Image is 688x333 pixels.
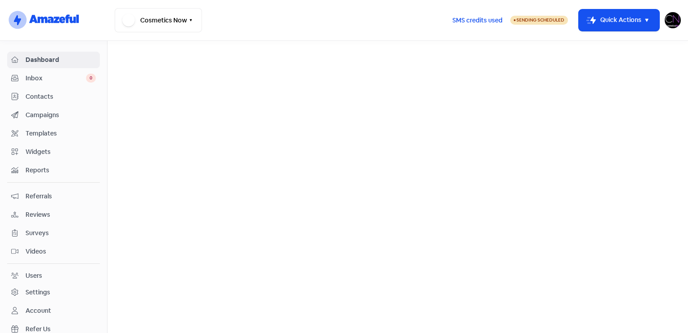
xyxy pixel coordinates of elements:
span: Sending Scheduled [516,17,564,23]
a: Account [7,302,100,319]
span: Dashboard [26,55,96,65]
div: Settings [26,288,50,297]
a: Referrals [7,188,100,205]
a: Reviews [7,206,100,223]
button: Cosmetics Now [115,8,202,32]
span: Contacts [26,92,96,101]
span: SMS credits used [452,16,503,25]
span: Templates [26,129,96,138]
span: Videos [26,247,96,256]
span: Referrals [26,192,96,201]
a: Videos [7,243,100,260]
a: Surveys [7,225,100,241]
div: Account [26,306,51,315]
span: 0 [86,74,96,83]
a: Settings [7,284,100,301]
span: Campaigns [26,110,96,120]
a: Contacts [7,88,100,105]
a: SMS credits used [445,15,510,24]
div: Users [26,271,42,280]
a: Reports [7,162,100,179]
a: Dashboard [7,52,100,68]
span: Inbox [26,74,86,83]
a: Templates [7,125,100,142]
a: Sending Scheduled [510,15,568,26]
button: Quick Actions [579,9,659,31]
a: Campaigns [7,107,100,123]
span: Reports [26,166,96,175]
a: Users [7,267,100,284]
span: Reviews [26,210,96,219]
span: Widgets [26,147,96,157]
img: User [665,12,681,28]
span: Surveys [26,228,96,238]
a: Widgets [7,144,100,160]
a: Inbox 0 [7,70,100,87]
